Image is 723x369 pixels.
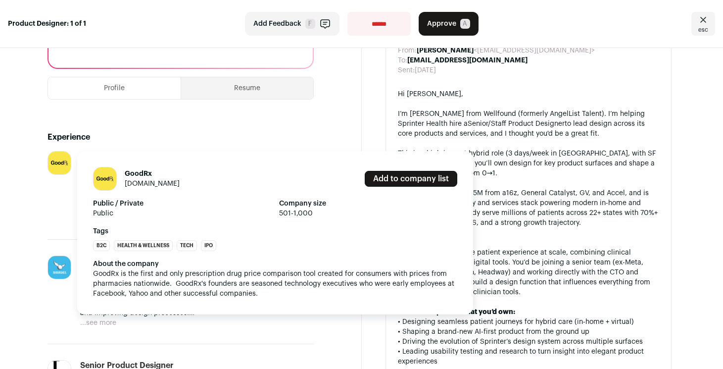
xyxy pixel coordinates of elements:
b: [PERSON_NAME] [417,47,474,54]
button: ...see more [80,318,116,328]
span: 501-1,000 [279,209,457,218]
dd: [DATE] [415,65,436,75]
h2: Experience [48,131,314,143]
span: Public [93,209,271,218]
h1: GoodRx [125,169,180,179]
dt: Sent: [398,65,415,75]
strong: Product Designer: 1 of 1 [8,19,86,29]
span: GoodRx is the first and only prescription drug price comparison tool created for consumers with p... [93,270,456,297]
div: Sprinter has raised $125M from a16z, General Catalyst, GV, and Accel, and is building the technol... [398,188,660,228]
div: I’m [PERSON_NAME] from Wellfound (formerly AngelList Talent). I’m helping Sprinter Health hire a ... [398,109,660,139]
button: Profile [48,77,181,99]
span: Add Feedback [253,19,301,29]
div: Hi [PERSON_NAME], [398,89,660,99]
li: IPO [201,240,216,251]
span: esc [698,26,708,34]
strong: Public / Private [93,199,271,209]
div: They’re reimagining the patient experience at scale, combining clinical services with elegant dig... [398,248,660,297]
a: Senior/Staff Product Designer [468,120,565,127]
dt: To: [398,55,407,65]
div: • Shaping a brand-new AI-first product from the ground up [398,327,660,337]
img: 06da6fa71aa1ddbabd29324a942138efbaf79fd2449098a867a39ca447938cf5.jpg [48,152,71,174]
img: 177cd6048ca4fb09a5e8a16948eb1cfe8af36069bf60d60879aeccebf87b126c.jpg [48,256,71,279]
dt: From: [398,46,417,55]
li: Health & Wellness [114,240,173,251]
button: Approve A [419,12,479,36]
span: F [305,19,315,29]
a: [DOMAIN_NAME] [125,180,180,187]
strong: Company size [279,199,457,209]
div: • Driving the evolution of Sprinter’s design system across multiple surfaces [398,337,660,347]
span: A [460,19,470,29]
div: This is a high-impact hybrid role (3 days/week in [GEOGRAPHIC_DATA], with SF expansion soon) wher... [398,149,660,178]
a: Close [691,12,715,36]
img: 06da6fa71aa1ddbabd29324a942138efbaf79fd2449098a867a39ca447938cf5.jpg [94,167,116,190]
strong: Tags [93,226,457,236]
b: [EMAIL_ADDRESS][DOMAIN_NAME] [407,57,528,64]
button: Resume [181,77,313,99]
li: Tech [177,240,197,251]
button: Add Feedback F [245,12,339,36]
a: Add to company list [365,171,457,187]
li: B2C [93,240,110,251]
dd: <[EMAIL_ADDRESS][DOMAIN_NAME]> [417,46,595,55]
div: • Leading usability testing and research to turn insight into elegant product experiences [398,347,660,367]
span: Approve [427,19,456,29]
div: • Designing seamless patient journeys for hybrid care (in-home + virtual) [398,317,660,327]
div: About the company [93,259,457,269]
